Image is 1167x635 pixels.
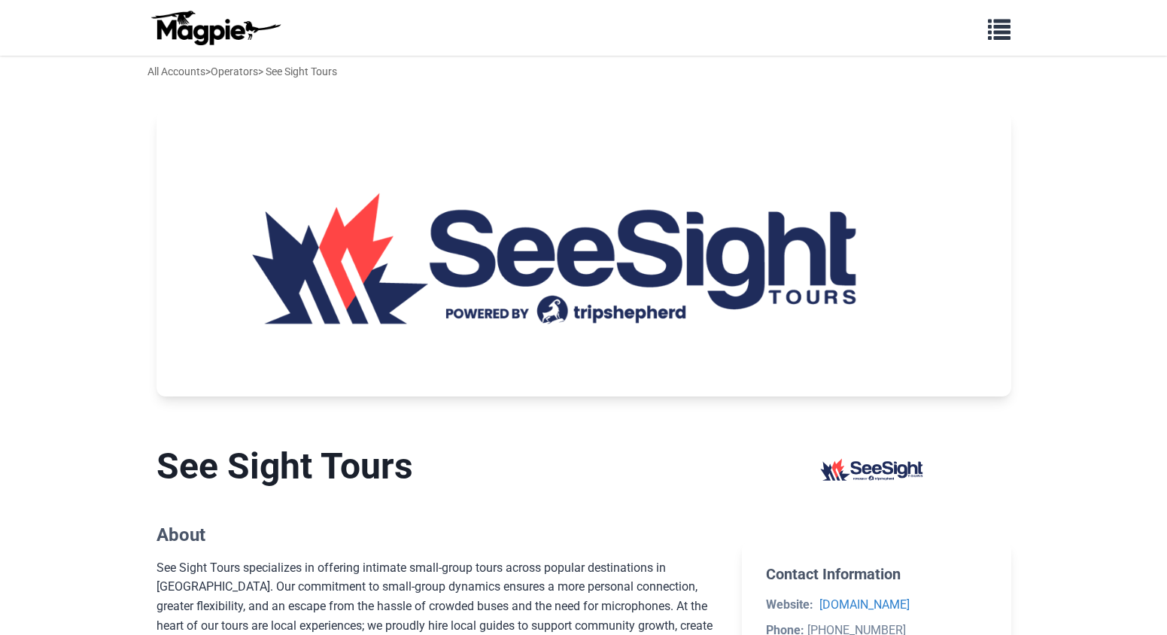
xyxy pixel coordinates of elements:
img: logo-ab69f6fb50320c5b225c76a69d11143b.png [147,10,283,46]
h2: Contact Information [766,565,986,583]
a: All Accounts [147,65,205,77]
img: See Sight Tours logo [804,445,949,493]
h2: About [157,524,719,546]
h1: See Sight Tours [157,445,719,488]
a: Operators [211,65,258,77]
a: [DOMAIN_NAME] [819,597,910,612]
strong: Website: [766,597,813,612]
div: > > See Sight Tours [147,63,337,80]
img: See Sight Tours banner [157,111,1011,396]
